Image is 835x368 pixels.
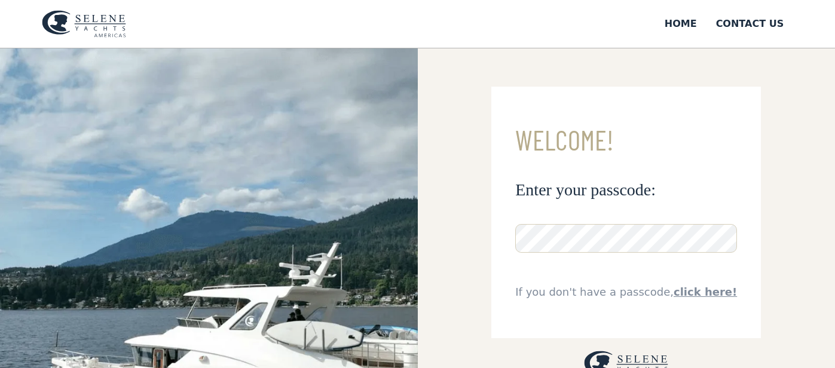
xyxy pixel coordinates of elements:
[515,125,737,155] h3: Welcome!
[665,17,697,31] div: Home
[515,179,737,200] h3: Enter your passcode:
[491,87,761,338] form: Email Form
[515,284,737,300] div: If you don't have a passcode,
[674,286,737,298] a: click here!
[42,10,126,38] img: logo
[716,17,784,31] div: Contact US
